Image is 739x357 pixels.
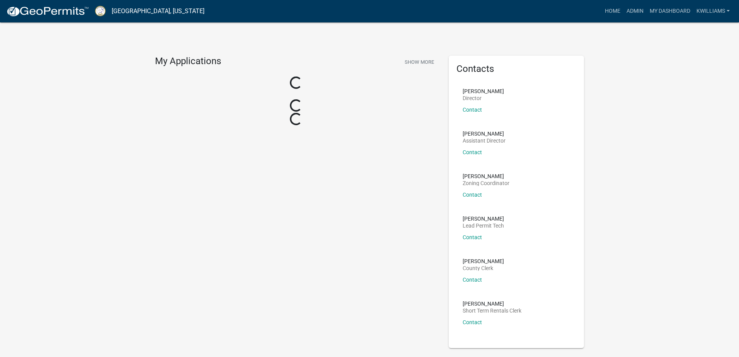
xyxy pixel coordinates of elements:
h4: My Applications [155,56,221,67]
h5: Contacts [456,63,576,75]
p: Director [463,95,504,101]
a: Contact [463,319,482,325]
p: Lead Permit Tech [463,223,504,228]
a: My Dashboard [647,4,693,19]
img: Putnam County, Georgia [95,6,106,16]
p: [PERSON_NAME] [463,131,506,136]
a: Contact [463,192,482,198]
a: Contact [463,234,482,240]
p: [PERSON_NAME] [463,216,504,221]
a: Home [602,4,623,19]
a: Contact [463,149,482,155]
a: Contact [463,107,482,113]
p: Assistant Director [463,138,506,143]
p: [PERSON_NAME] [463,173,509,179]
a: kwilliams [693,4,733,19]
a: Admin [623,4,647,19]
a: [GEOGRAPHIC_DATA], [US_STATE] [112,5,204,18]
p: Short Term Rentals Clerk [463,308,521,313]
p: [PERSON_NAME] [463,88,504,94]
a: Contact [463,277,482,283]
button: Show More [402,56,437,68]
p: [PERSON_NAME] [463,258,504,264]
p: [PERSON_NAME] [463,301,521,306]
p: Zoning Coordinator [463,180,509,186]
p: County Clerk [463,265,504,271]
